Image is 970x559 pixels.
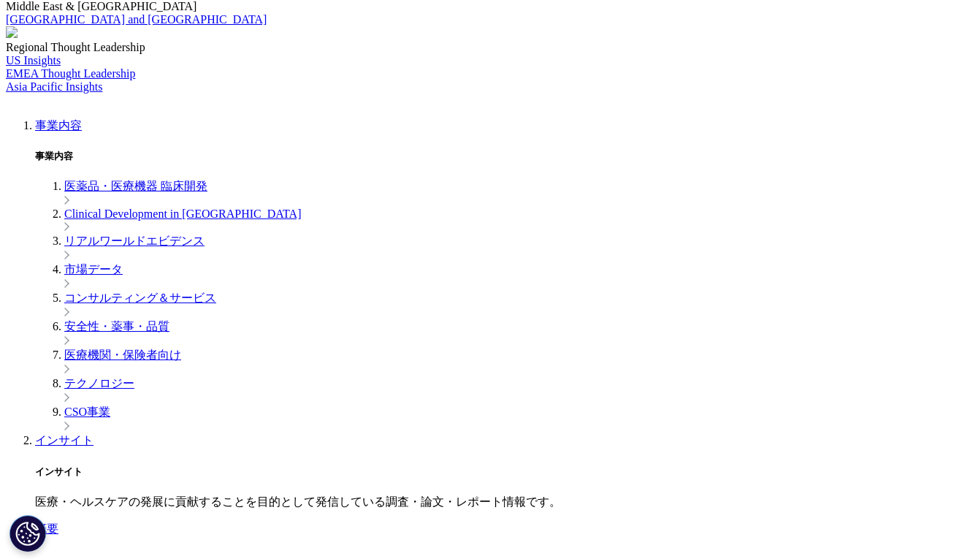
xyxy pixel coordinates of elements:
[64,349,181,361] a: 医療機関・保険者向け
[6,80,102,93] a: Asia Pacific Insights
[6,67,135,80] a: EMEA Thought Leadership
[64,235,205,247] a: リアルワールドエビデンス
[35,434,93,446] a: インサイト
[64,406,110,418] a: CSO事業
[35,150,964,163] h5: 事業内容
[6,13,267,26] a: [GEOGRAPHIC_DATA] and [GEOGRAPHIC_DATA]
[6,26,18,38] img: 2093_analyzing-data-using-big-screen-display-and-laptop.png
[9,515,46,552] button: Cookie 設定
[6,41,964,54] div: Regional Thought Leadership
[64,263,123,275] a: 市場データ
[35,495,964,510] p: 医療・ヘルスケアの発展に貢献することを目的として発信している調査・論文・レポート情報です。
[64,208,301,220] a: Clinical Development in [GEOGRAPHIC_DATA]
[6,54,61,66] a: US Insights
[64,377,134,389] a: テクノロジー
[64,320,169,332] a: 安全性・薬事・品質
[35,119,82,132] a: 事業内容
[64,180,207,192] a: 医薬品・医療機器 臨床開発
[35,465,964,479] h5: インサイト
[64,292,216,304] a: コンサルティング＆サービス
